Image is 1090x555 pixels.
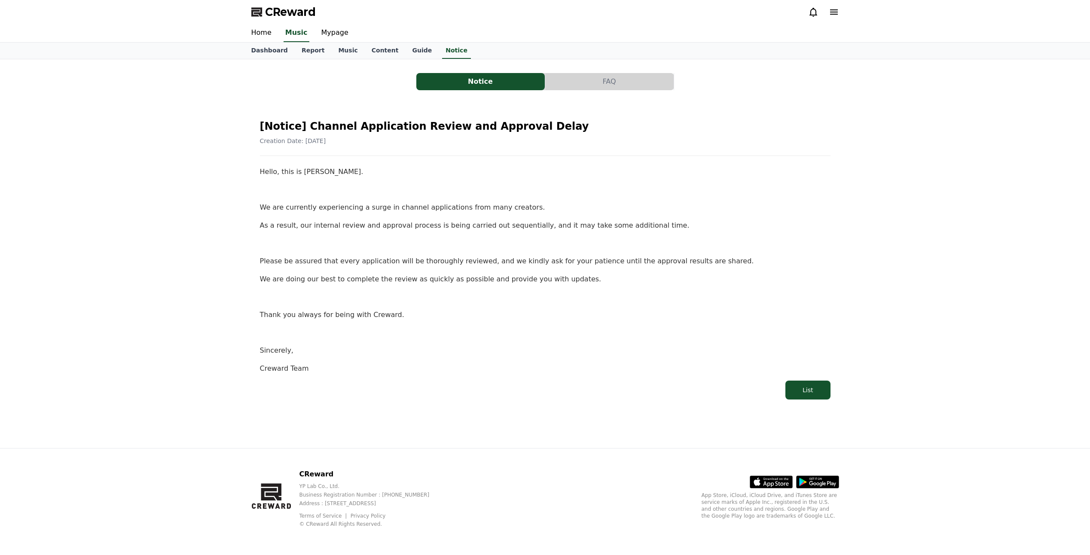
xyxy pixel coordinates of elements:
[299,469,443,479] p: CReward
[545,73,674,90] button: FAQ
[405,43,439,59] a: Guide
[260,220,830,231] p: As a result, our internal review and approval process is being carried out sequentially, and it m...
[260,363,830,374] p: Creward Team
[260,202,830,213] p: We are currently experiencing a surge in channel applications from many creators.
[244,43,295,59] a: Dashboard
[260,381,830,399] a: List
[351,513,386,519] a: Privacy Policy
[251,5,316,19] a: CReward
[416,73,545,90] button: Notice
[299,513,348,519] a: Terms of Service
[442,43,471,59] a: Notice
[260,345,830,356] p: Sincerely,
[314,24,355,42] a: Mypage
[331,43,364,59] a: Music
[299,491,443,498] p: Business Registration Number : [PHONE_NUMBER]
[299,521,443,528] p: © CReward All Rights Reserved.
[702,492,839,519] p: App Store, iCloud, iCloud Drive, and iTunes Store are service marks of Apple Inc., registered in ...
[260,137,326,144] span: Creation Date: [DATE]
[260,256,830,267] p: Please be assured that every application will be thoroughly reviewed, and we kindly ask for your ...
[785,381,830,399] button: List
[299,500,443,507] p: Address : [STREET_ADDRESS]
[260,119,830,133] h2: [Notice] Channel Application Review and Approval Delay
[295,43,332,59] a: Report
[803,386,813,394] div: List
[284,24,309,42] a: Music
[244,24,278,42] a: Home
[260,166,830,177] p: Hello, this is [PERSON_NAME].
[299,483,443,490] p: YP Lab Co., Ltd.
[260,309,830,320] p: Thank you always for being with Creward.
[265,5,316,19] span: CReward
[365,43,406,59] a: Content
[260,274,830,285] p: We are doing our best to complete the review as quickly as possible and provide you with updates.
